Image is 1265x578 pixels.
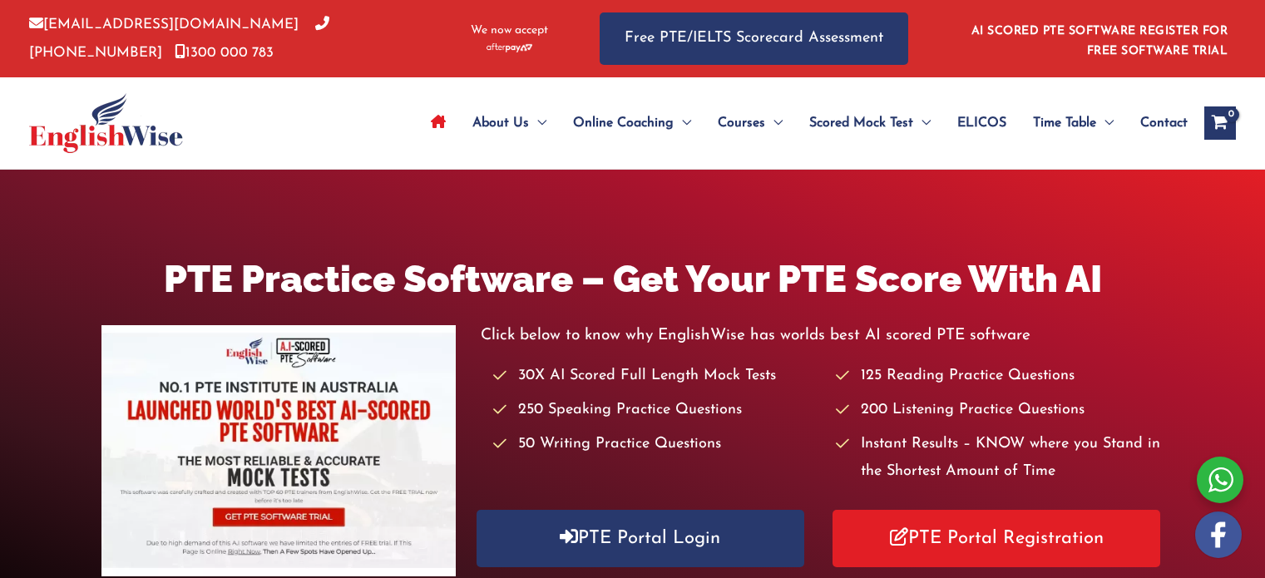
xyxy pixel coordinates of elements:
nav: Site Navigation: Main Menu [418,94,1188,152]
a: Scored Mock TestMenu Toggle [796,94,944,152]
span: Online Coaching [573,94,674,152]
a: CoursesMenu Toggle [704,94,796,152]
a: Online CoachingMenu Toggle [560,94,704,152]
li: 50 Writing Practice Questions [493,431,821,458]
span: ELICOS [957,94,1006,152]
span: Menu Toggle [674,94,691,152]
p: Click below to know why EnglishWise has worlds best AI scored PTE software [481,322,1164,349]
a: Free PTE/IELTS Scorecard Assessment [600,12,908,65]
img: white-facebook.png [1195,511,1242,558]
span: Contact [1140,94,1188,152]
a: [PHONE_NUMBER] [29,17,329,59]
span: About Us [472,94,529,152]
a: ELICOS [944,94,1020,152]
a: PTE Portal Registration [833,510,1160,567]
a: Time TableMenu Toggle [1020,94,1127,152]
img: pte-institute-main [101,325,456,576]
li: 30X AI Scored Full Length Mock Tests [493,363,821,390]
img: Afterpay-Logo [487,43,532,52]
a: PTE Portal Login [477,510,804,567]
img: cropped-ew-logo [29,93,183,153]
li: 125 Reading Practice Questions [836,363,1164,390]
a: Contact [1127,94,1188,152]
a: [EMAIL_ADDRESS][DOMAIN_NAME] [29,17,299,32]
li: 250 Speaking Practice Questions [493,397,821,424]
span: Time Table [1033,94,1096,152]
span: Menu Toggle [765,94,783,152]
a: AI SCORED PTE SOFTWARE REGISTER FOR FREE SOFTWARE TRIAL [971,25,1228,57]
span: Menu Toggle [529,94,546,152]
span: Menu Toggle [1096,94,1114,152]
a: 1300 000 783 [175,46,274,60]
span: We now accept [471,22,548,39]
span: Menu Toggle [913,94,931,152]
span: Scored Mock Test [809,94,913,152]
li: 200 Listening Practice Questions [836,397,1164,424]
li: Instant Results – KNOW where you Stand in the Shortest Amount of Time [836,431,1164,487]
a: About UsMenu Toggle [459,94,560,152]
aside: Header Widget 1 [961,12,1236,66]
span: Courses [718,94,765,152]
a: View Shopping Cart, empty [1204,106,1236,140]
h1: PTE Practice Software – Get Your PTE Score With AI [101,253,1164,305]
